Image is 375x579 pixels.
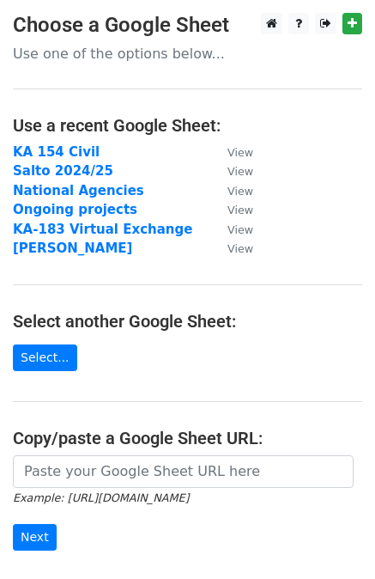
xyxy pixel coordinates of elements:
[210,144,253,160] a: View
[13,455,354,488] input: Paste your Google Sheet URL here
[227,146,253,159] small: View
[13,115,362,136] h4: Use a recent Google Sheet:
[210,241,253,256] a: View
[210,202,253,217] a: View
[13,524,57,551] input: Next
[227,185,253,198] small: View
[210,163,253,179] a: View
[13,428,362,448] h4: Copy/paste a Google Sheet URL:
[13,13,362,38] h3: Choose a Google Sheet
[227,204,253,216] small: View
[13,163,113,179] a: Salto 2024/25
[13,241,132,256] a: [PERSON_NAME]
[227,165,253,178] small: View
[13,45,362,63] p: Use one of the options below...
[210,183,253,198] a: View
[13,222,192,237] a: KA-183 Virtual Exchange
[227,242,253,255] small: View
[13,144,100,160] a: KA 154 Civil
[13,311,362,332] h4: Select another Google Sheet:
[13,202,137,217] a: Ongoing projects
[210,222,253,237] a: View
[13,344,77,371] a: Select...
[13,183,144,198] a: National Agencies
[13,491,189,504] small: Example: [URL][DOMAIN_NAME]
[227,223,253,236] small: View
